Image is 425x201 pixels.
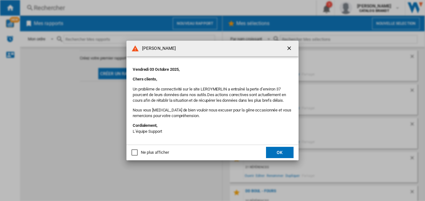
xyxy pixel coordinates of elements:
div: Ne plus afficher [141,150,169,155]
ng-md-icon: getI18NText('BUTTONS.CLOSE_DIALOG') [286,45,294,53]
p: Nous vous [MEDICAL_DATA] de bien vouloir nous excuser pour la gêne occasionnée et vous remercions... [133,107,292,119]
strong: Vendredi 03 Octobre 2025, [133,67,180,72]
p: Un problème de connectivité sur le site LEROYMERLIN a entraîné la perte d’environ 37 pourcent de ... [133,86,292,104]
strong: Cordialement, [133,123,157,128]
md-checkbox: Ne plus afficher [131,150,169,156]
h4: [PERSON_NAME] [139,45,176,52]
button: getI18NText('BUTTONS.CLOSE_DIALOG') [284,42,296,55]
strong: Chers clients, [133,77,157,81]
p: L’équipe Support [133,123,292,134]
button: OK [266,147,294,158]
